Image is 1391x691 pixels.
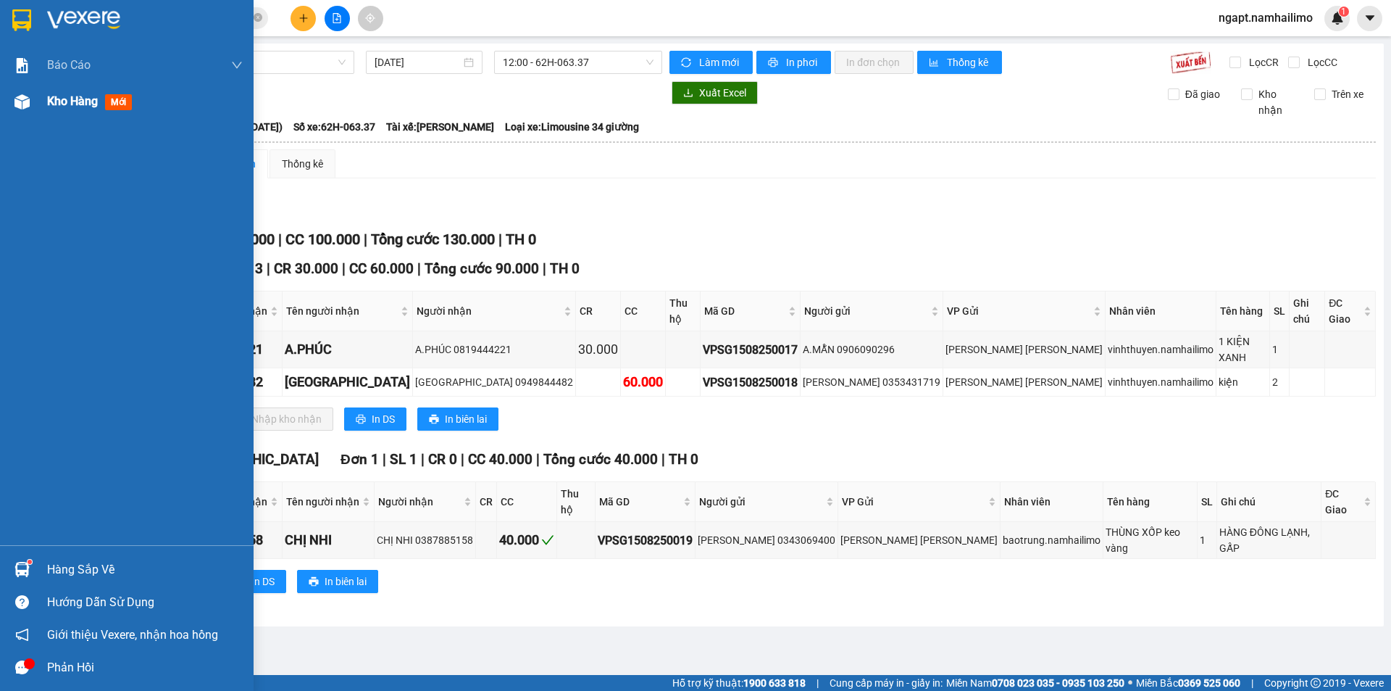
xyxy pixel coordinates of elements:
td: VPSG1508250018 [701,368,801,397]
th: Thu hộ [557,482,596,522]
div: [PERSON_NAME] [12,12,128,45]
button: In đơn chọn [835,51,914,74]
span: Tổng cước 90.000 [425,260,539,277]
span: Làm mới [699,54,741,70]
span: ⚪️ [1128,680,1132,686]
span: Người gửi [804,303,928,319]
span: | [816,675,819,691]
span: Giới thiệu Vexere, nhận hoa hồng [47,626,218,644]
div: VPSG1508250019 [598,531,693,550]
button: printerIn DS [344,407,406,431]
th: SL [1198,482,1217,522]
span: In biên lai [325,574,367,589]
span: download [683,88,693,99]
td: VP Phạm Ngũ Lão [943,331,1106,368]
button: downloadXuất Excel [672,81,758,104]
span: check [541,534,554,547]
span: | [342,260,346,277]
span: | [421,451,425,468]
div: [PERSON_NAME] 0343069400 [698,532,835,548]
button: caret-down [1357,6,1382,31]
span: Nhận: [138,14,173,29]
div: 2 [1272,374,1287,390]
span: notification [15,628,29,642]
span: ngapt.namhailimo [1207,9,1324,27]
span: copyright [1311,678,1321,688]
strong: 0708 023 035 - 0935 103 250 [992,677,1124,689]
span: | [661,451,665,468]
span: In biên lai [445,411,487,427]
td: CHỊ NHI [283,522,375,559]
button: file-add [325,6,350,31]
span: Mã GD [599,494,680,510]
div: VP [GEOGRAPHIC_DATA] [138,12,285,47]
div: 30.000 [136,94,287,114]
span: Miền Bắc [1136,675,1240,691]
span: printer [768,57,780,69]
span: TH 0 [550,260,580,277]
th: CR [476,482,497,522]
span: Báo cáo [47,56,91,74]
img: solution-icon [14,58,30,73]
div: VPSG1508250018 [703,373,798,392]
th: Nhân viên [1106,291,1216,331]
span: | [461,451,464,468]
span: close-circle [254,13,262,22]
span: | [1251,675,1253,691]
span: Mã GD [704,303,785,319]
div: [PERSON_NAME] [PERSON_NAME] [945,374,1103,390]
div: HÀNG ĐÔNG LẠNH, GẤP [1219,524,1319,556]
th: CC [621,291,666,331]
span: down [231,59,243,71]
button: printerIn biên lai [417,407,498,431]
button: syncLàm mới [669,51,753,74]
span: SL 1 [390,451,417,468]
span: CC 40.000 [468,451,532,468]
div: 30.000 [578,339,618,360]
strong: 0369 525 060 [1178,677,1240,689]
div: CHỊ NHI 0387885158 [377,532,473,548]
span: printer [309,576,319,588]
span: VP Gửi [842,494,985,510]
span: Số xe: 62H-063.37 [293,119,375,135]
span: bar-chart [929,57,941,69]
span: 1 [1341,7,1346,17]
span: | [536,451,540,468]
span: ĐC Giao [1325,486,1361,518]
th: SL [1270,291,1290,331]
div: Phản hồi [47,657,243,679]
span: plus [298,13,309,23]
div: kiện [1219,374,1266,390]
input: 15/08/2025 [375,54,461,70]
img: 9k= [1170,51,1211,74]
img: logo-vxr [12,9,31,31]
span: Tổng cước 40.000 [543,451,658,468]
span: | [543,260,546,277]
div: vinhthuyen.namhailimo [1108,342,1214,357]
div: Thống kê [282,156,323,172]
span: Tên người nhận [286,303,398,319]
div: [GEOGRAPHIC_DATA] [285,372,410,392]
div: VPSG1508250017 [703,341,798,359]
th: Ghi chú [1290,291,1325,331]
span: | [417,260,421,277]
td: VPSG1508250019 [596,522,695,559]
span: | [383,451,386,468]
div: vinhthuyen.namhailimo [1108,374,1214,390]
div: TIÊN [12,45,128,62]
div: [PERSON_NAME] [PERSON_NAME] [945,342,1103,357]
div: baotrung.namhailimo [1003,532,1100,548]
div: [GEOGRAPHIC_DATA] 0949844482 [415,374,573,390]
strong: 1900 633 818 [743,677,806,689]
span: TH 0 [506,231,536,248]
span: | [498,231,502,248]
td: THÁI HÒA [283,368,413,397]
span: In phơi [786,54,819,70]
th: Thu hộ [666,291,701,331]
div: [PERSON_NAME] 0353431719 [803,374,940,390]
span: Tên người nhận [286,494,359,510]
td: VPSG1508250017 [701,331,801,368]
span: | [267,260,270,277]
span: Loại xe: Limousine 34 giường [505,119,639,135]
th: Tên hàng [1216,291,1269,331]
